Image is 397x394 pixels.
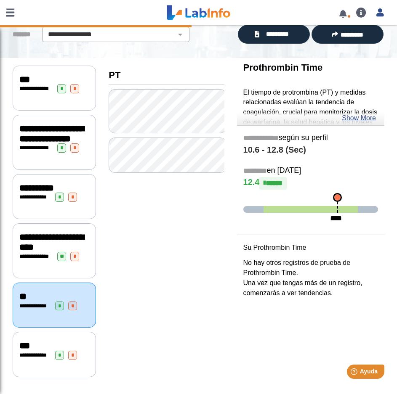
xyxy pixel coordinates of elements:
h5: en [DATE] [243,166,378,176]
p: No hay otros registros de prueba de Prothrombin Time. Una vez que tengas más de un registro, come... [243,258,378,298]
b: PT [109,70,120,80]
h5: según su perfil [243,133,378,143]
p: El tiempo de protrombina (PT) y medidas relacionadas evalúan la tendencia de coagulación, crucial... [243,87,378,138]
iframe: Help widget launcher [322,361,388,385]
b: Prothrombin Time [243,62,323,73]
a: Show More [342,113,376,123]
p: Su Prothrombin Time [243,243,378,253]
h4: 12.4 [243,177,378,190]
h4: 10.6 - 12.8 (Sec) [243,145,378,155]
